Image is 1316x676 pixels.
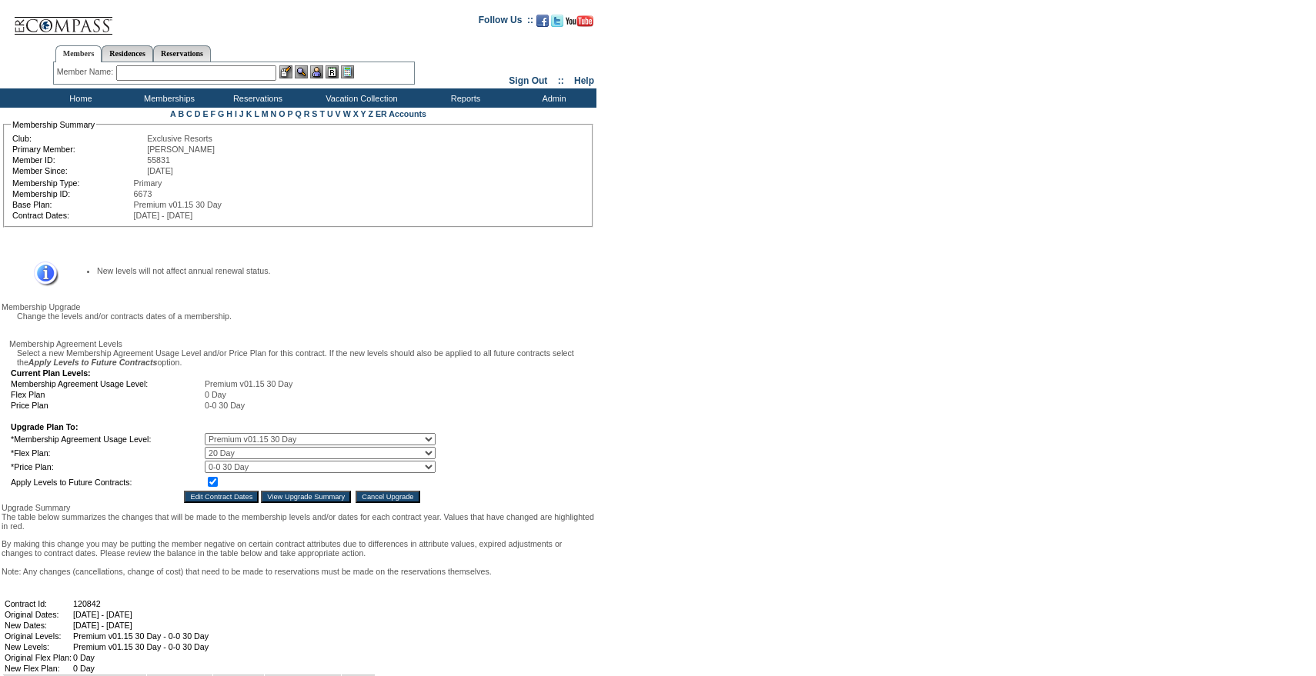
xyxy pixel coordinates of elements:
[11,379,203,388] td: Membership Agreement Usage Level:
[261,491,351,503] input: View Upgrade Summary
[97,266,570,275] li: New levels will not affect annual renewal status.
[134,178,162,188] span: Primary
[312,109,317,118] a: S
[566,15,593,27] img: Subscribe to our YouTube Channel
[574,75,594,86] a: Help
[5,610,72,619] td: Original Dates:
[11,368,436,378] td: Current Plan Levels:
[508,88,596,108] td: Admin
[12,178,132,188] td: Membership Type:
[509,75,547,86] a: Sign Out
[205,401,245,410] span: 0-0 30 Day
[235,109,237,118] a: I
[11,401,203,410] td: Price Plan
[134,189,152,198] span: 6673
[123,88,212,108] td: Memberships
[288,109,293,118] a: P
[536,19,549,28] a: Become our fan on Facebook
[55,45,102,62] a: Members
[336,109,341,118] a: V
[134,200,222,209] span: Premium v01.15 30 Day
[2,567,595,576] div: Note: Any changes (cancellations, change of cost) that need to be made to reservations must be ma...
[239,109,244,118] a: J
[2,539,595,558] p: By making this change you may be putting the member negative on certain contract attributes due t...
[218,109,224,118] a: G
[419,88,508,108] td: Reports
[319,109,325,118] a: T
[246,109,252,118] a: K
[205,390,226,399] span: 0 Day
[9,348,595,367] div: Select a new Membership Agreement Usage Level and/or Price Plan for this contract. If the new lev...
[226,109,232,118] a: H
[57,65,116,78] div: Member Name:
[271,109,277,118] a: N
[5,621,72,630] td: New Dates:
[178,109,184,118] a: B
[11,422,436,431] td: Upgrade Plan To:
[186,109,192,118] a: C
[11,433,203,445] td: *Membership Agreement Usage Level:
[24,261,58,287] img: Information Message
[5,642,72,651] td: New Levels:
[343,109,351,118] a: W
[5,653,72,662] td: Original Flex Plan:
[9,339,595,348] div: Membership Agreement Levels
[184,491,259,503] input: Edit Contract Dates
[73,653,209,662] td: 0 Day
[73,610,209,619] td: [DATE] - [DATE]
[11,120,96,129] legend: Membership Summary
[12,145,145,154] td: Primary Member:
[304,109,310,118] a: R
[11,447,203,459] td: *Flex Plan:
[205,379,292,388] span: Premium v01.15 30 Day
[147,166,173,175] span: [DATE]
[279,65,292,78] img: b_edit.gif
[73,621,209,630] td: [DATE] - [DATE]
[12,134,145,143] td: Club:
[195,109,201,118] a: D
[551,15,563,27] img: Follow us on Twitter
[356,491,419,503] input: Cancel Upgrade
[153,45,211,62] a: Reservations
[353,109,359,118] a: X
[5,599,72,608] td: Contract Id:
[341,65,354,78] img: b_calculator.gif
[12,211,132,220] td: Contract Dates:
[134,211,193,220] span: [DATE] - [DATE]
[147,155,170,165] span: 55831
[326,65,339,78] img: Reservations
[5,664,72,673] td: New Flex Plan:
[170,109,175,118] a: A
[102,45,153,62] a: Residences
[73,631,209,641] td: Premium v01.15 30 Day - 0-0 30 Day
[295,65,308,78] img: View
[11,461,203,473] td: *Price Plan:
[254,109,259,118] a: L
[73,664,209,673] td: 0 Day
[2,503,595,512] div: Upgrade Summary
[9,311,595,321] div: Change the levels and/or contracts dates of a membership.
[295,109,301,118] a: Q
[361,109,366,118] a: Y
[147,145,215,154] span: [PERSON_NAME]
[12,189,132,198] td: Membership ID:
[210,109,215,118] a: F
[212,88,300,108] td: Reservations
[300,88,419,108] td: Vacation Collection
[376,109,426,118] a: ER Accounts
[13,4,113,35] img: Compass Home
[28,358,158,367] i: Apply Levels to Future Contracts
[566,19,593,28] a: Subscribe to our YouTube Channel
[536,15,549,27] img: Become our fan on Facebook
[558,75,564,86] span: ::
[2,512,595,531] p: The table below summarizes the changes that will be made to the membership levels and/or dates fo...
[73,642,209,651] td: Premium v01.15 30 Day - 0-0 30 Day
[279,109,285,118] a: O
[73,599,209,608] td: 120842
[12,200,132,209] td: Base Plan:
[11,475,203,489] td: Apply Levels to Future Contracts:
[368,109,373,118] a: Z
[147,134,212,143] span: Exclusive Resorts
[262,109,269,118] a: M
[12,166,145,175] td: Member Since:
